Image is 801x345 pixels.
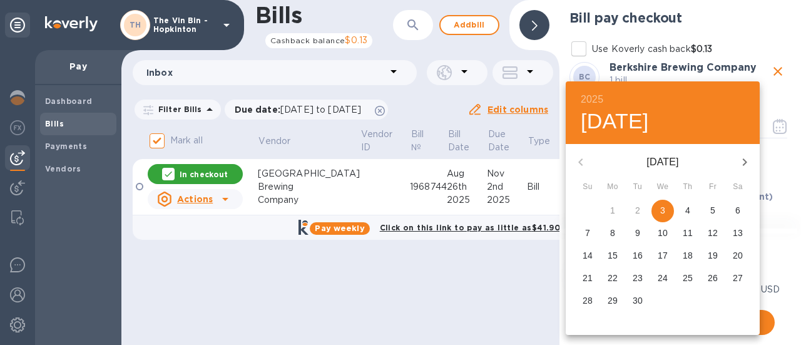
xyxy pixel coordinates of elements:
[702,200,724,222] button: 5
[608,272,618,284] p: 22
[658,272,668,284] p: 24
[601,290,624,312] button: 29
[735,204,740,217] p: 6
[576,245,599,267] button: 14
[626,267,649,290] button: 23
[633,294,643,307] p: 30
[601,245,624,267] button: 15
[651,200,674,222] button: 3
[727,181,749,193] span: Sa
[683,249,693,262] p: 18
[702,181,724,193] span: Fr
[576,267,599,290] button: 21
[708,249,718,262] p: 19
[576,290,599,312] button: 28
[585,227,590,239] p: 7
[727,200,749,222] button: 6
[676,181,699,193] span: Th
[708,272,718,284] p: 26
[733,227,743,239] p: 13
[676,267,699,290] button: 25
[651,222,674,245] button: 10
[608,249,618,262] p: 15
[581,108,649,135] button: [DATE]
[685,204,690,217] p: 4
[633,272,643,284] p: 23
[651,245,674,267] button: 17
[596,155,730,170] p: [DATE]
[608,294,618,307] p: 29
[658,227,668,239] p: 10
[727,245,749,267] button: 20
[601,222,624,245] button: 8
[581,91,603,108] button: 2025
[626,245,649,267] button: 16
[651,181,674,193] span: We
[610,227,615,239] p: 8
[583,294,593,307] p: 28
[633,249,643,262] p: 16
[702,267,724,290] button: 26
[733,272,743,284] p: 27
[651,267,674,290] button: 24
[576,181,599,193] span: Su
[702,222,724,245] button: 12
[601,181,624,193] span: Mo
[733,249,743,262] p: 20
[635,227,640,239] p: 9
[683,227,693,239] p: 11
[676,245,699,267] button: 18
[583,249,593,262] p: 14
[727,222,749,245] button: 13
[683,272,693,284] p: 25
[710,204,715,217] p: 5
[676,200,699,222] button: 4
[601,267,624,290] button: 22
[676,222,699,245] button: 11
[702,245,724,267] button: 19
[660,204,665,217] p: 3
[626,290,649,312] button: 30
[658,249,668,262] p: 17
[626,181,649,193] span: Tu
[583,272,593,284] p: 21
[626,222,649,245] button: 9
[576,222,599,245] button: 7
[727,267,749,290] button: 27
[708,227,718,239] p: 12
